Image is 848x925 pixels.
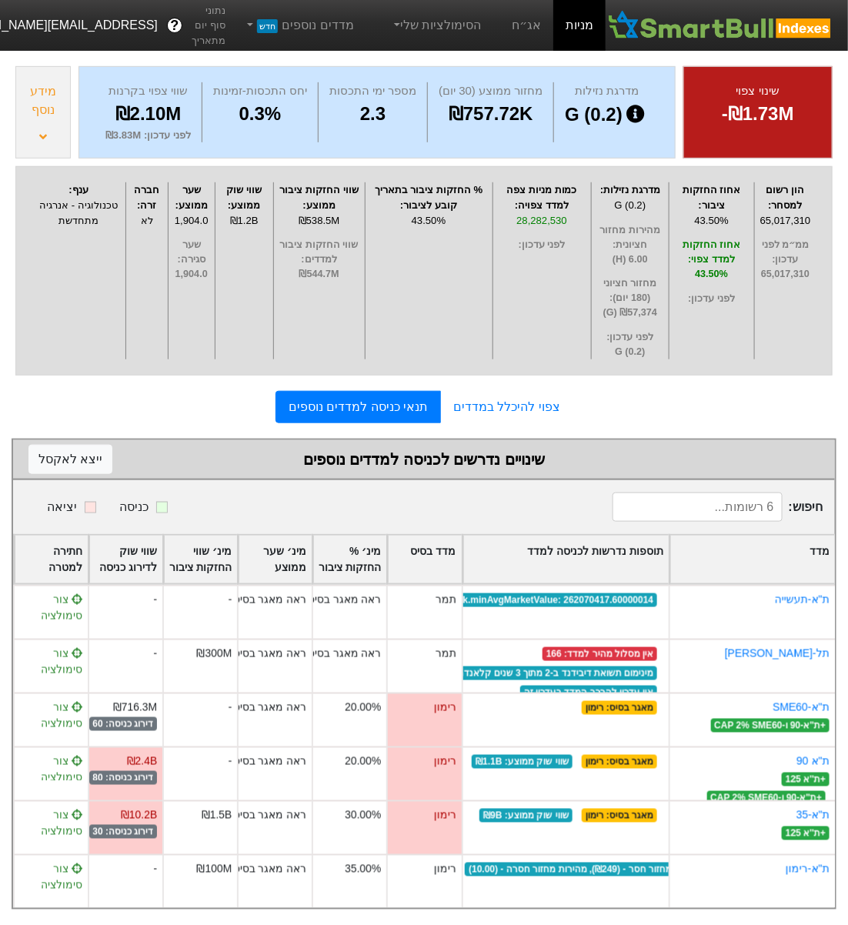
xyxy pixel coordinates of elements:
div: יחס התכסות-זמינות [206,82,314,100]
div: מדרגת נזילות : [596,182,665,198]
span: מאגר בסיס : רימון [582,755,657,769]
span: לפני עדכון : [596,330,665,345]
div: מידע נוסף [20,82,66,119]
div: ₪10.2B [121,807,157,823]
div: - [88,585,162,639]
div: G (0.2) [596,198,665,213]
div: לא [130,213,164,229]
div: מחזור ממוצע (30 יום) [432,82,549,100]
a: תל-[PERSON_NAME] [725,647,830,660]
button: ייצא לאקסל [28,445,112,474]
div: אחוז החזקות ציבור : [673,182,750,212]
div: שינוי צפוי [703,82,813,100]
div: מדרגת נזילות [558,82,656,100]
div: ראה מאגר בסיס [233,753,307,770]
div: 35.00% [345,861,381,877]
span: צור סימולציה [41,593,82,622]
span: goalSeek.minAvgMarketValue : 262070417.60000014 [424,593,657,607]
span: חדש [257,19,278,33]
span: לפני עדכון : [497,238,587,252]
a: ת''א-תעשייה [775,593,830,606]
div: 1,904.0 [172,213,211,229]
div: תמר [386,639,461,693]
div: 0.3% [206,100,314,128]
div: כניסה [119,498,149,516]
span: אחוז החזקות למדד צפוי : [673,238,750,267]
span: חיפוש : [613,493,823,522]
div: 43.50% [369,213,489,229]
div: רימון [386,800,461,854]
span: + ת"א-90 ו-CAP 2% SME60 [707,791,826,805]
div: ראה מאגר בסיס [308,646,382,662]
div: חברה זרה : [130,182,164,212]
span: צור סימולציה [41,863,82,891]
div: 28,282,530 [497,213,587,229]
span: שווי שוק ממוצע : ₪9B [479,809,573,823]
span: 1,904.0 [172,267,211,282]
div: ₪2.10M [98,100,198,128]
span: קריטריון חציוני מחזור : מחזור חסר - (₪249), מהירות מחזור חסרה - (10.00) [465,863,765,877]
span: + ת''א 125 [782,826,830,840]
div: - [88,639,162,693]
div: שווי שוק ממוצע : [219,182,269,212]
span: + ת"א-90 ו-CAP 2% SME60 [711,719,830,733]
div: ראה מאגר בסיס [308,592,382,608]
div: Toggle SortBy [670,536,835,583]
span: ₪544.7M [278,267,361,282]
span: שווי החזקות ציבור למדדים : [278,238,361,267]
span: צור סימולציה [41,809,82,837]
span: אין מסלול מהיר למדד : 166 [543,647,657,661]
div: ₪538.5M [278,213,361,229]
div: מספר ימי התכסות [322,82,423,100]
span: מהירות מחזור חציונית : [596,223,665,252]
a: מדדים נוספיםחדש [238,10,360,41]
span: אין עדכון להרכב המדד בעדכון זה [520,686,657,700]
div: - [229,700,232,716]
div: Toggle SortBy [463,536,669,583]
span: 43.50% [673,267,750,282]
div: Toggle SortBy [15,536,88,583]
div: ₪1.5B [202,807,232,823]
div: ראה מאגר בסיס [233,592,307,608]
a: הסימולציות שלי [385,10,488,41]
div: רימון [386,693,461,746]
a: ת''א-SME60 [773,701,830,713]
span: דירוג כניסה: 30 [89,825,158,839]
span: ₪57,374 (G) [596,306,665,320]
div: - [88,854,162,908]
div: שווי צפוי בקרנות [98,82,198,100]
a: תנאי כניסה למדדים נוספים [275,391,441,423]
div: ראה מאגר בסיס [233,807,307,823]
div: שווי החזקות ציבור ממוצע : [278,182,361,212]
div: ראה מאגר בסיס [233,700,307,716]
div: ₪757.72K [432,100,549,128]
div: רימון [386,746,461,800]
div: 65,017,310 [759,213,813,229]
div: ענף : [35,182,122,198]
div: ₪2.4B [127,753,158,770]
a: ת''א 90 [796,755,830,767]
a: ת''א-רימון [786,863,830,875]
span: דירוג כניסה: 80 [89,771,158,785]
div: -₪1.73M [703,100,813,128]
span: צור סימולציה [41,647,82,676]
span: + ת''א 125 [782,773,830,786]
span: מחזור חציוני (180 יום) : [596,276,665,306]
div: יציאה [47,498,77,516]
span: מינימום תשואת דיבידנד ב-2 מתוך 3 שנים קלאנדריות 2% [428,666,657,680]
div: Toggle SortBy [239,536,312,583]
span: צור סימולציה [41,755,82,783]
div: ₪1.2B [219,213,269,229]
div: ראה מאגר בסיס [233,861,307,877]
div: כמות מניות צפה למדד צפויה : [497,182,587,212]
div: ₪716.3M [113,700,157,716]
span: שער סגירה : [172,238,211,267]
div: ₪100M [196,861,232,877]
a: צפוי להיכלל במדדים [441,392,573,422]
div: טכנולוגיה - אנרגיה מתחדשת [35,198,122,228]
div: - [229,753,232,770]
span: 6.00 (H) [596,252,665,267]
div: שינויים נדרשים לכניסה למדדים נוספים [28,448,820,471]
div: Toggle SortBy [388,536,461,583]
div: G (0.2) [558,100,656,129]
